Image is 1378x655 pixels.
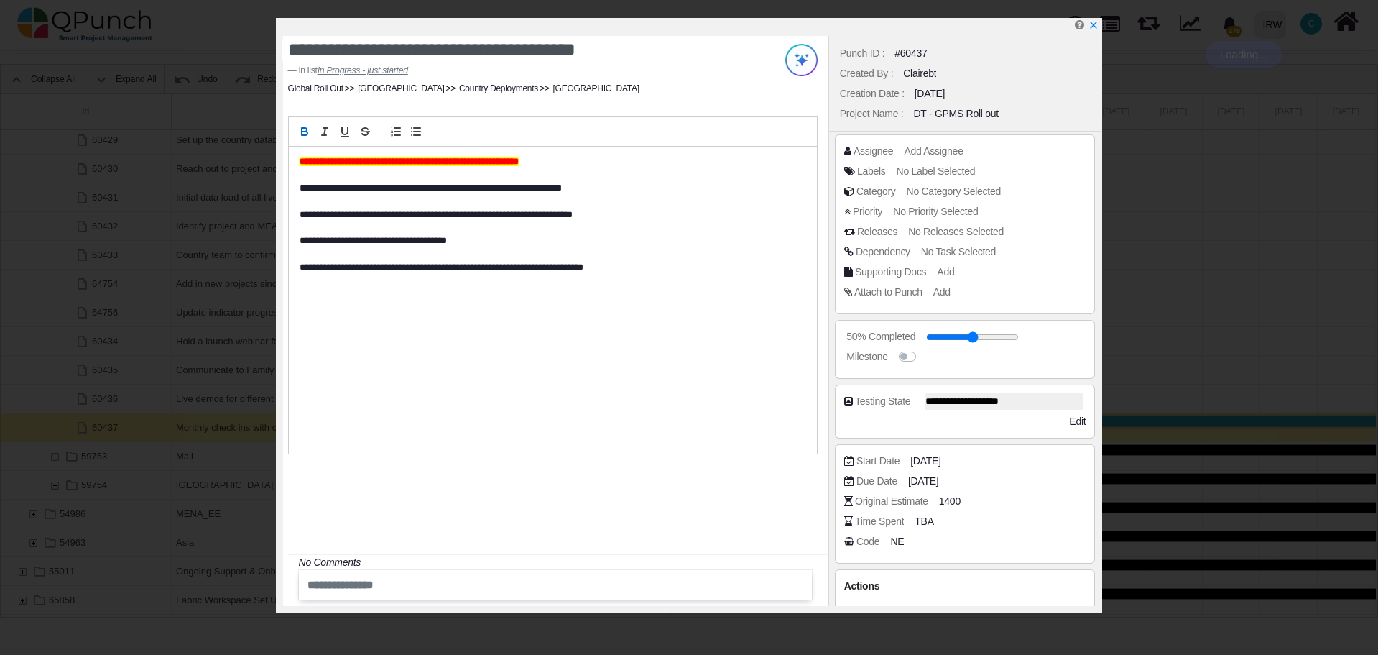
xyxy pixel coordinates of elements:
[893,206,978,217] span: No Priority Selected
[890,534,904,549] span: NE
[856,474,897,489] div: Due Date
[855,494,928,509] div: Original Estimate
[857,224,897,239] div: Releases
[897,165,976,177] span: No Label Selected
[288,64,726,77] footer: in list
[318,65,408,75] cite: Source Title
[299,556,361,568] i: No Comments
[903,66,936,81] div: Clairebt
[844,580,879,592] span: Actions
[915,86,945,101] div: [DATE]
[856,244,910,260] div: Dependency
[913,106,998,122] div: DT - GPMS Roll out
[854,285,922,300] div: Attach to Punch
[857,164,886,179] div: Labels
[846,349,887,365] div: Milestone
[939,494,961,509] span: 1400
[856,184,896,199] div: Category
[854,144,893,159] div: Assignee
[444,82,538,95] li: Country Deployments
[853,204,882,219] div: Priority
[840,66,893,81] div: Created By :
[908,226,1004,237] span: No Releases Selected
[846,329,915,344] div: 50% Completed
[907,185,1001,197] span: No Category Selected
[538,82,639,95] li: [GEOGRAPHIC_DATA]
[856,454,900,469] div: Start Date
[840,86,905,101] div: Creation Date :
[840,106,904,122] div: Project Name :
[288,82,343,95] li: Global Roll Out
[855,394,910,409] div: Testing State
[855,514,904,529] div: Time Spent
[921,246,996,257] span: No Task Selected
[1069,416,1086,427] span: Edit
[855,265,926,280] div: Supporting Docs
[933,286,951,298] span: Add
[904,145,963,157] span: Add Assignee
[318,65,408,75] u: In Progress - just started
[910,454,940,469] span: [DATE]
[856,534,879,549] div: Code
[908,474,938,489] span: [DATE]
[785,44,818,76] img: Try writing with AI
[1206,41,1282,68] div: Loading...
[915,514,933,529] span: TBA
[937,266,954,278] span: Add
[343,82,445,95] li: [GEOGRAPHIC_DATA]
